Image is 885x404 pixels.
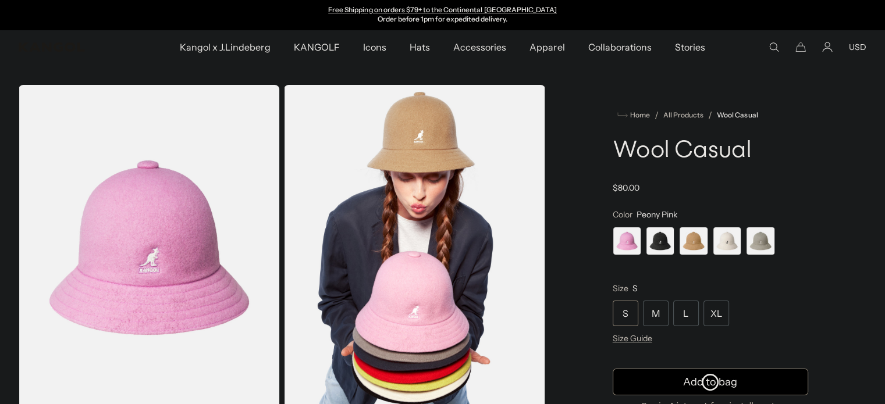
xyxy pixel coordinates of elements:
button: Cart [795,42,806,52]
span: Hats [410,30,430,64]
a: Accessories [442,30,518,64]
li: / [703,108,712,122]
slideshow-component: Announcement bar [323,6,563,24]
span: Home [628,111,650,119]
a: Stories [663,30,717,64]
span: Add to bag [683,374,737,390]
p: Order before 1pm for expedited delivery. [328,15,557,24]
div: 2 of 5 [646,227,674,255]
button: USD [849,42,866,52]
label: Camel [679,227,708,255]
span: Size [613,283,628,294]
label: White [713,227,741,255]
a: All Products [663,111,703,119]
span: Peony Pink [637,209,677,220]
div: M [643,301,669,326]
span: Collaborations [588,30,651,64]
label: Warm Grey [746,227,774,255]
a: Wool Casual [717,111,758,119]
span: Apparel [529,30,564,64]
div: L [673,301,699,326]
div: 4 of 5 [713,227,741,255]
button: Add to bag [613,369,808,395]
nav: breadcrumbs [613,108,808,122]
div: XL [703,301,729,326]
a: Free Shipping on orders $79+ to the Continental [GEOGRAPHIC_DATA] [328,5,557,14]
div: 1 of 5 [613,227,641,255]
a: Kangol [19,42,118,52]
a: Home [617,110,650,120]
div: Announcement [323,6,563,24]
span: Accessories [453,30,506,64]
a: Kangol x J.Lindeberg [168,30,282,64]
span: KANGOLF [293,30,339,64]
div: S [613,301,638,326]
a: KANGOLF [282,30,351,64]
a: Icons [351,30,398,64]
span: Size Guide [613,333,652,344]
a: Collaborations [576,30,663,64]
span: Stories [675,30,705,64]
span: S [632,283,638,294]
span: Icons [363,30,386,64]
li: / [650,108,659,122]
div: 2 of 2 [323,6,563,24]
span: $80.00 [613,183,639,193]
summary: Search here [769,42,779,52]
label: Peony Pink [613,227,641,255]
h1: Wool Casual [613,138,808,164]
a: Apparel [518,30,576,64]
label: Black [646,227,674,255]
span: Color [613,209,632,220]
a: Hats [398,30,442,64]
div: 3 of 5 [679,227,708,255]
a: Account [822,42,833,52]
span: Kangol x J.Lindeberg [180,30,271,64]
div: 5 of 5 [746,227,774,255]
